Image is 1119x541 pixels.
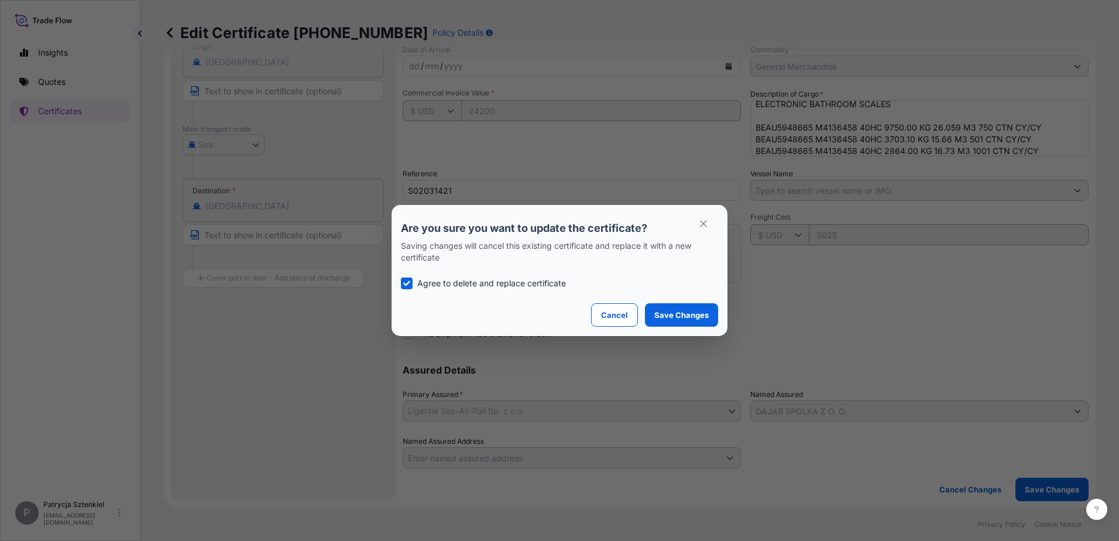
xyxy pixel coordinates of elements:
[401,240,718,263] p: Saving changes will cancel this existing certificate and replace it with a new certificate
[417,278,566,289] p: Agree to delete and replace certificate
[401,221,718,235] p: Are you sure you want to update the certificate?
[601,309,628,321] p: Cancel
[654,309,709,321] p: Save Changes
[645,303,718,327] button: Save Changes
[591,303,638,327] button: Cancel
